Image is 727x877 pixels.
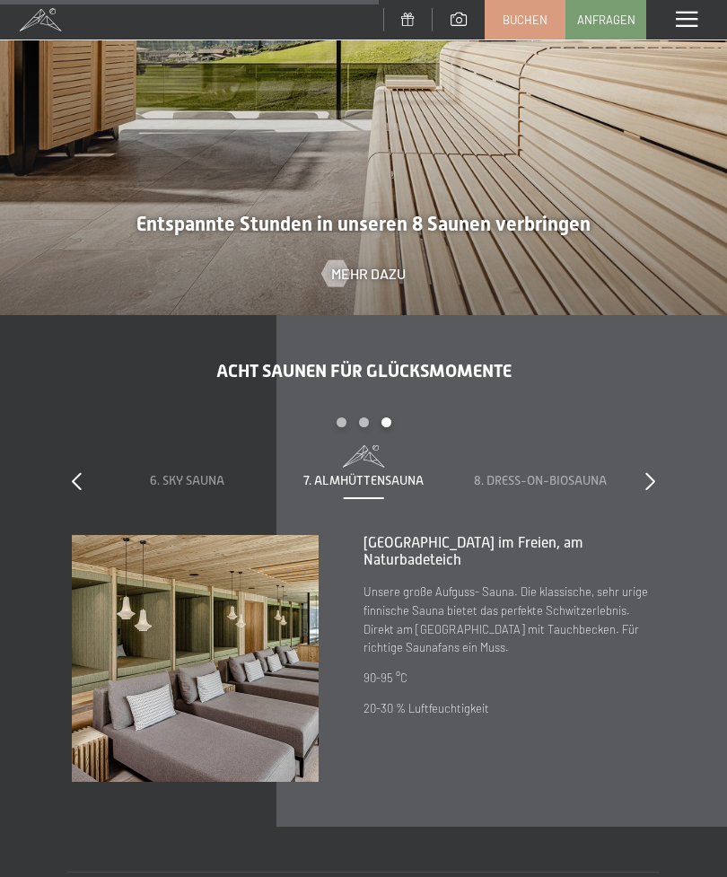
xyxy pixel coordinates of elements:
[303,473,424,487] span: 7. Almhüttensauna
[474,473,607,487] span: 8. Dress-on-Biosauna
[381,417,391,427] div: Carousel Page 3 (Current Slide)
[99,417,628,445] div: Carousel Pagination
[72,535,319,782] img: Ein Wellness-Urlaub in Südtirol – 7.700 m² Spa, 10 Saunen
[363,669,655,688] p: 90-95 °C
[486,1,565,39] a: Buchen
[359,417,369,427] div: Carousel Page 2
[566,1,645,39] a: Anfragen
[577,12,635,28] span: Anfragen
[503,12,547,28] span: Buchen
[150,473,224,487] span: 6. Sky Sauna
[331,264,406,284] span: Mehr dazu
[363,535,583,568] span: [GEOGRAPHIC_DATA] im Freien, am Naturbadeteich
[337,417,346,427] div: Carousel Page 1
[363,699,655,718] p: 20-30 % Luftfeuchtigkeit
[363,583,655,657] p: Unsere große Aufguss- Sauna. Die klassische, sehr urige finnische Sauna bietet das perfekte Schwi...
[216,360,512,381] span: Acht Saunen für Glücksmomente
